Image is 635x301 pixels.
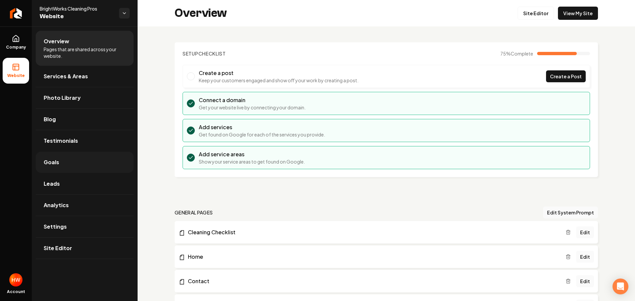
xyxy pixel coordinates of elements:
[36,173,134,194] a: Leads
[36,152,134,173] a: Goals
[36,66,134,87] a: Services & Areas
[44,94,81,102] span: Photo Library
[576,226,594,238] a: Edit
[44,223,67,231] span: Settings
[44,46,126,59] span: Pages that are shared across your website.
[199,123,325,131] h3: Add services
[199,150,305,158] h3: Add service areas
[199,104,306,111] p: Get your website live by connecting your domain.
[44,158,59,166] span: Goals
[36,216,134,237] a: Settings
[179,277,566,285] a: Contact
[183,50,226,57] h2: Checklist
[550,73,582,80] span: Create a Post
[5,73,27,78] span: Website
[40,5,114,12] span: BrightWorks Cleaning Pros
[511,51,533,56] span: Complete
[199,158,305,165] p: Show your service areas to get found on Google.
[36,87,134,108] a: Photo Library
[183,51,198,56] span: Setup
[40,12,114,21] span: Website
[36,130,134,151] a: Testimonials
[44,201,69,209] span: Analytics
[543,207,598,218] button: Edit System Prompt
[179,228,566,236] a: Cleaning Checklist
[9,273,22,286] img: HSA Websites
[179,253,566,261] a: Home
[546,70,586,82] a: Create a Post
[36,109,134,130] a: Blog
[36,195,134,216] a: Analytics
[199,69,359,77] h3: Create a post
[3,45,29,50] span: Company
[500,50,533,57] span: 75 %
[44,180,60,188] span: Leads
[9,273,22,286] button: Open user button
[3,29,29,55] a: Company
[199,77,359,84] p: Keep your customers engaged and show off your work by creating a post.
[44,244,72,252] span: Site Editor
[175,7,227,20] h2: Overview
[7,289,25,294] span: Account
[576,251,594,263] a: Edit
[175,209,213,216] h2: general pages
[613,279,628,294] div: Open Intercom Messenger
[44,115,56,123] span: Blog
[558,7,598,20] a: View My Site
[518,7,554,20] a: Site Editor
[199,131,325,138] p: Get found on Google for each of the services you provide.
[576,275,594,287] a: Edit
[10,8,22,19] img: Rebolt Logo
[44,72,88,80] span: Services & Areas
[44,37,69,45] span: Overview
[44,137,78,145] span: Testimonials
[36,238,134,259] a: Site Editor
[199,96,306,104] h3: Connect a domain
